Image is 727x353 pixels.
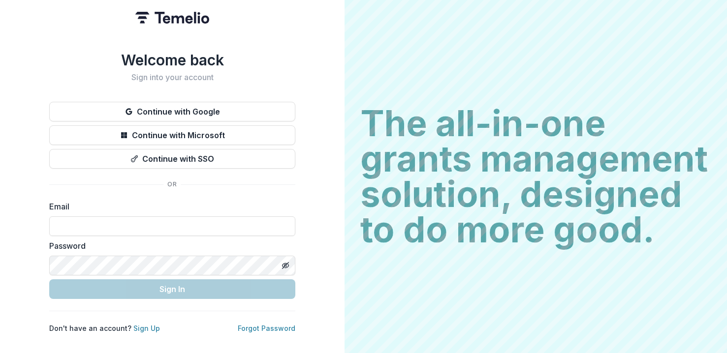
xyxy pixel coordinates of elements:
button: Toggle password visibility [278,258,293,273]
a: Sign Up [133,324,160,332]
button: Continue with SSO [49,149,295,169]
p: Don't have an account? [49,323,160,333]
img: Temelio [135,12,209,24]
h1: Welcome back [49,51,295,69]
a: Forgot Password [238,324,295,332]
button: Continue with Microsoft [49,125,295,145]
label: Email [49,201,289,212]
h2: Sign into your account [49,73,295,82]
label: Password [49,240,289,252]
button: Sign In [49,279,295,299]
button: Continue with Google [49,102,295,121]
